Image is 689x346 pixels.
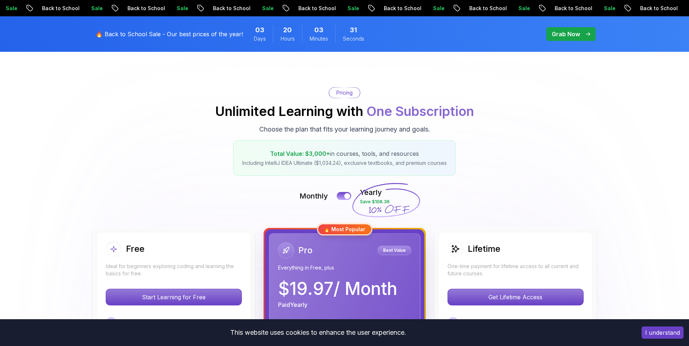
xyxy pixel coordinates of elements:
[461,318,543,327] p: Lifetime Access To All Courses
[283,25,292,35] span: 20 Hours
[207,5,256,12] p: Back to School
[513,5,536,12] p: Sale
[106,263,242,277] p: Ideal for beginners exploring coding and learning the basics for free.
[254,35,266,42] span: Days
[634,5,684,12] p: Back to School
[270,150,330,157] span: Total Value: $3,000+
[448,263,584,277] p: One-time payment for lifetime access to all current and future courses.
[106,289,242,305] button: Start Learning for Free
[85,5,109,12] p: Sale
[448,289,584,305] button: Get Lifetime Access
[336,89,353,96] p: Pricing
[256,5,280,12] p: Sale
[293,5,342,12] p: Back to School
[278,280,397,297] p: $ 19.97 / Month
[342,5,365,12] p: Sale
[242,159,447,167] p: Including IntelliJ IDEA Ultimate ($1,034.24), exclusive textbooks, and premium courses
[468,243,500,255] h2: Lifetime
[242,149,447,158] p: in courses, tools, and resources
[278,300,307,309] p: Paid Yearly
[314,25,323,35] span: 3 Minutes
[549,5,598,12] p: Back to School
[552,30,580,38] p: Grab Now
[126,243,144,255] h2: Free
[215,104,474,118] h2: Unlimited Learning with
[379,247,410,254] p: Best Value
[281,35,295,42] span: Hours
[343,35,364,42] span: Seconds
[299,191,328,201] p: Monthly
[119,318,199,327] p: Beginner friendly free courses
[5,325,631,341] div: This website uses cookies to enhance the user experience.
[106,293,242,301] a: Start Learning for Free
[350,25,357,35] span: 31 Seconds
[642,326,684,339] button: Accept cookies
[96,30,243,38] p: 🔥 Back to School Sale - Our best prices of the year!
[598,5,621,12] p: Sale
[278,264,411,271] p: Everything in Free, plus
[259,124,430,134] p: Choose the plan that fits your learning journey and goals.
[255,25,264,35] span: 3 Days
[378,5,427,12] p: Back to School
[171,5,194,12] p: Sale
[448,293,584,301] a: Get Lifetime Access
[463,5,513,12] p: Back to School
[310,35,328,42] span: Minutes
[298,245,312,256] h2: Pro
[427,5,450,12] p: Sale
[122,5,171,12] p: Back to School
[366,103,474,119] span: One Subscription
[36,5,85,12] p: Back to School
